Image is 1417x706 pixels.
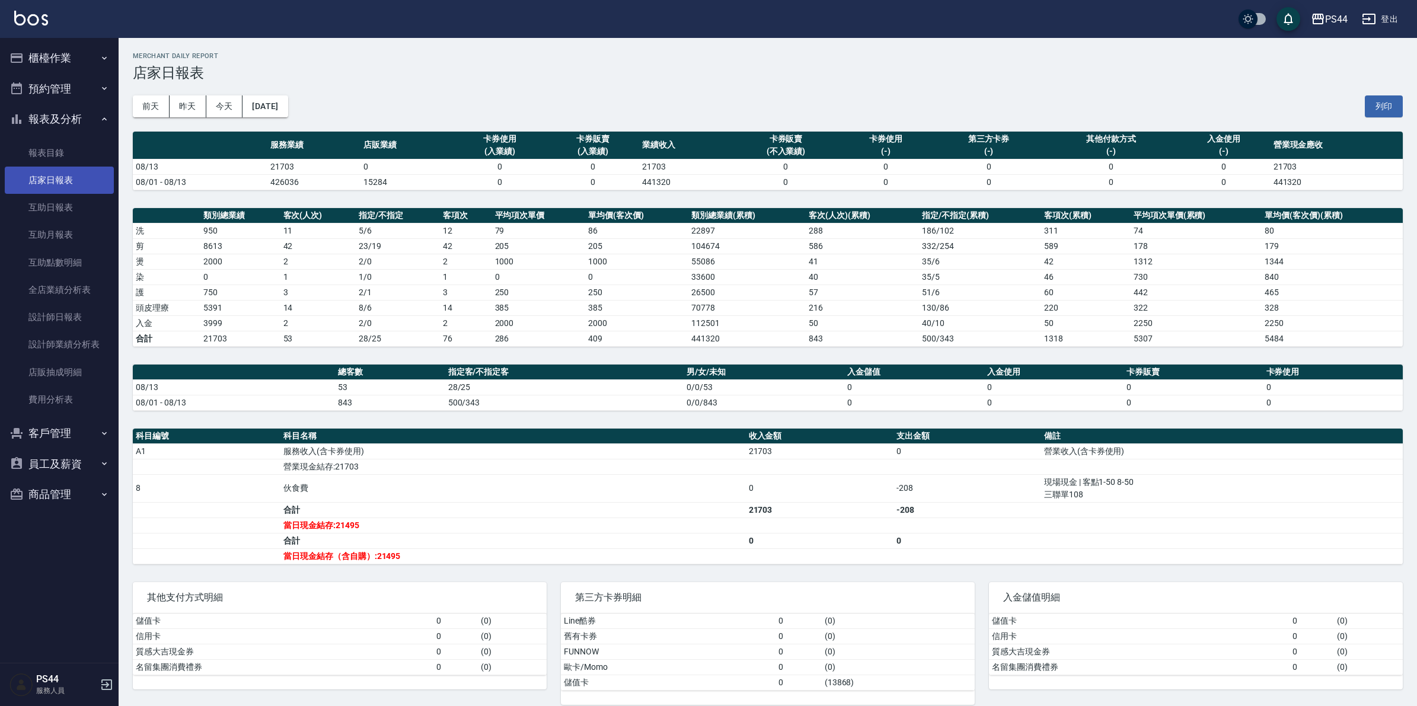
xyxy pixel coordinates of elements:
[688,300,806,315] td: 70778
[989,659,1290,675] td: 名留集團消費禮券
[585,315,688,331] td: 2000
[1041,300,1131,315] td: 220
[267,174,360,190] td: 426036
[280,443,745,459] td: 服務收入(含卡券使用)
[5,139,114,167] a: 報表目錄
[919,331,1041,346] td: 500/343
[806,254,919,269] td: 41
[732,159,839,174] td: 0
[746,533,893,548] td: 0
[5,43,114,74] button: 櫃檯作業
[133,238,200,254] td: 剪
[433,614,478,629] td: 0
[457,133,544,145] div: 卡券使用
[440,285,492,300] td: 3
[133,174,267,190] td: 08/01 - 08/13
[457,145,544,158] div: (入業績)
[1131,331,1262,346] td: 5307
[585,269,688,285] td: 0
[280,548,745,564] td: 當日現金結存（含自購）:21495
[492,331,586,346] td: 286
[688,285,806,300] td: 26500
[356,254,440,269] td: 2 / 0
[133,300,200,315] td: 頭皮理療
[1003,592,1389,603] span: 入金儲值明細
[919,300,1041,315] td: 130 / 86
[844,395,984,410] td: 0
[440,315,492,331] td: 2
[746,443,893,459] td: 21703
[280,429,745,444] th: 科目名稱
[688,208,806,223] th: 類別總業績(累積)
[492,285,586,300] td: 250
[585,254,688,269] td: 1000
[842,133,930,145] div: 卡券使用
[170,95,206,117] button: 昨天
[5,104,114,135] button: 報表及分析
[440,223,492,238] td: 12
[492,238,586,254] td: 205
[440,254,492,269] td: 2
[478,659,547,675] td: ( 0 )
[1262,223,1403,238] td: 80
[919,269,1041,285] td: 35 / 5
[840,174,933,190] td: 0
[585,238,688,254] td: 205
[133,379,335,395] td: 08/13
[639,174,732,190] td: 441320
[822,644,975,659] td: ( 0 )
[133,331,200,346] td: 合計
[1262,254,1403,269] td: 1344
[735,133,836,145] div: 卡券販賣
[575,592,960,603] span: 第三方卡券明細
[893,429,1041,444] th: 支出金額
[735,145,836,158] div: (不入業績)
[1041,429,1403,444] th: 備註
[893,533,1041,548] td: 0
[919,285,1041,300] td: 51 / 6
[932,159,1045,174] td: 0
[478,614,547,629] td: ( 0 )
[1334,644,1403,659] td: ( 0 )
[1262,300,1403,315] td: 328
[5,418,114,449] button: 客戶管理
[1262,208,1403,223] th: 單均價(客次價)(累積)
[550,145,637,158] div: (入業績)
[732,174,839,190] td: 0
[775,628,822,644] td: 0
[1262,315,1403,331] td: 2250
[360,159,454,174] td: 0
[280,502,745,517] td: 合計
[1131,223,1262,238] td: 74
[989,644,1290,659] td: 質感大吉現金券
[200,285,280,300] td: 750
[280,300,356,315] td: 14
[133,223,200,238] td: 洗
[445,379,684,395] td: 28/25
[1263,379,1403,395] td: 0
[1334,659,1403,675] td: ( 0 )
[1334,628,1403,644] td: ( 0 )
[492,315,586,331] td: 2000
[1124,365,1263,380] th: 卡券販賣
[1365,95,1403,117] button: 列印
[639,132,732,159] th: 業績收入
[1271,132,1403,159] th: 營業現金應收
[433,628,478,644] td: 0
[133,614,433,629] td: 儲值卡
[1290,659,1334,675] td: 0
[844,365,984,380] th: 入金儲值
[280,474,745,502] td: 伙食費
[280,223,356,238] td: 11
[1041,285,1131,300] td: 60
[356,269,440,285] td: 1 / 0
[267,132,360,159] th: 服務業績
[806,285,919,300] td: 57
[478,644,547,659] td: ( 0 )
[775,644,822,659] td: 0
[984,379,1124,395] td: 0
[688,331,806,346] td: 441320
[5,304,114,331] a: 設計師日報表
[280,254,356,269] td: 2
[36,673,97,685] h5: PS44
